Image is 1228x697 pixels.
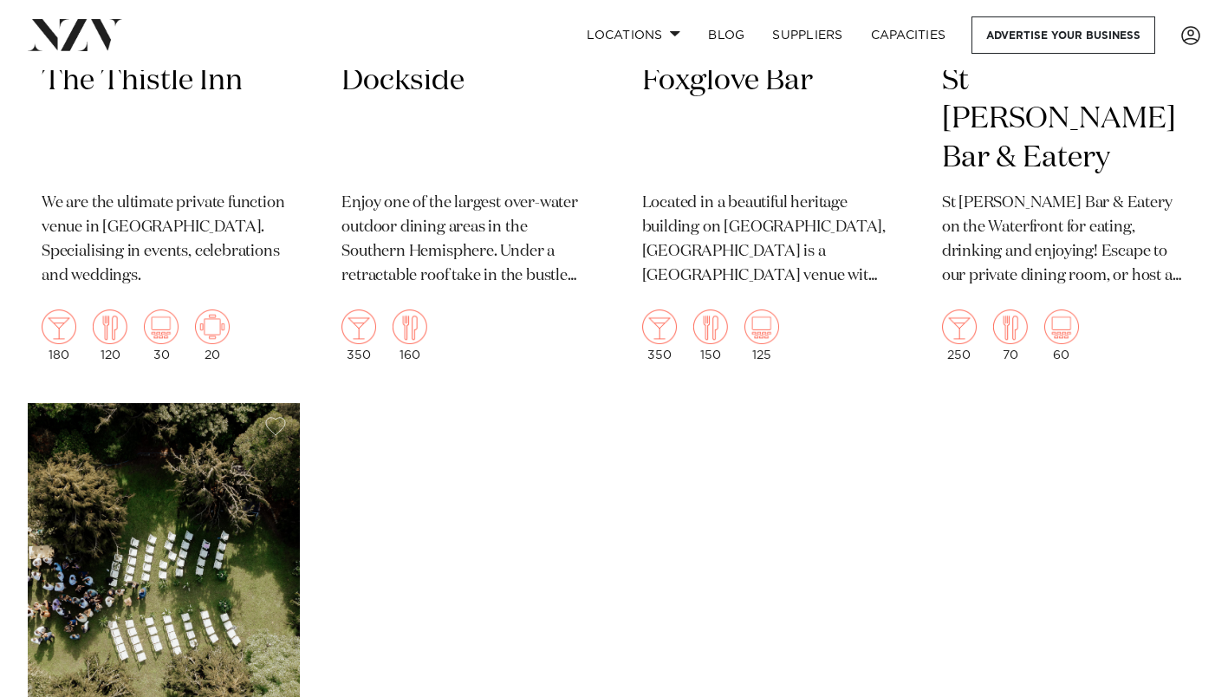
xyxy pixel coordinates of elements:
[341,309,376,344] img: cocktail.png
[993,309,1028,344] img: dining.png
[642,309,677,344] img: cocktail.png
[42,192,286,289] p: We are the ultimate private function venue in [GEOGRAPHIC_DATA]. Specialising in events, celebrat...
[693,309,728,344] img: dining.png
[341,62,586,179] h2: Dockside
[42,62,286,179] h2: The Thistle Inn
[144,309,179,344] img: theatre.png
[341,192,586,289] p: Enjoy one of the largest over-water outdoor dining areas in the Southern Hemisphere. Under a retr...
[42,309,76,362] div: 180
[42,309,76,344] img: cocktail.png
[694,16,758,54] a: BLOG
[93,309,127,344] img: dining.png
[28,19,122,50] img: nzv-logo.png
[1044,309,1079,362] div: 60
[942,62,1186,179] h2: St [PERSON_NAME] Bar & Eatery
[195,309,230,344] img: meeting.png
[693,309,728,362] div: 150
[642,62,887,179] h2: Foxglove Bar
[1044,309,1079,344] img: theatre.png
[993,309,1028,362] div: 70
[971,16,1155,54] a: Advertise your business
[642,192,887,289] p: Located in a beautiful heritage building on [GEOGRAPHIC_DATA], [GEOGRAPHIC_DATA] is a [GEOGRAPHIC...
[144,309,179,362] div: 30
[341,309,376,362] div: 350
[758,16,856,54] a: SUPPLIERS
[942,192,1186,289] p: St [PERSON_NAME] Bar & Eatery on the Waterfront for eating, drinking and enjoying! Escape to our ...
[393,309,427,362] div: 160
[642,309,677,362] div: 350
[93,309,127,362] div: 120
[195,309,230,362] div: 20
[942,309,977,362] div: 250
[744,309,779,344] img: theatre.png
[942,309,977,344] img: cocktail.png
[744,309,779,362] div: 125
[393,309,427,344] img: dining.png
[857,16,960,54] a: Capacities
[573,16,694,54] a: Locations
